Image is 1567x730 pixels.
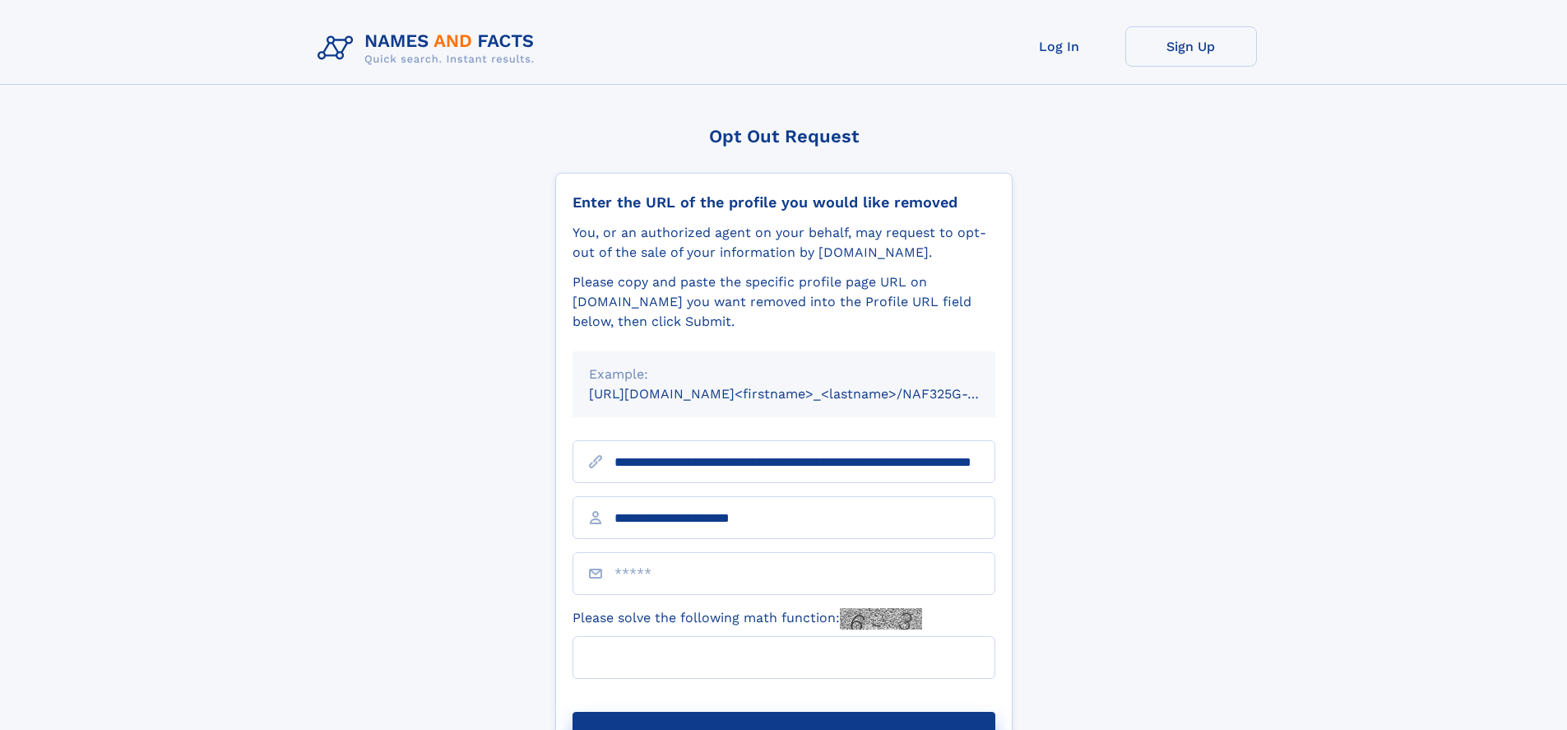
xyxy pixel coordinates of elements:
[589,365,979,384] div: Example:
[573,608,922,630] label: Please solve the following math function:
[994,26,1125,67] a: Log In
[573,272,995,332] div: Please copy and paste the specific profile page URL on [DOMAIN_NAME] you want removed into the Pr...
[555,126,1013,146] div: Opt Out Request
[573,193,995,212] div: Enter the URL of the profile you would like removed
[589,386,1027,402] small: [URL][DOMAIN_NAME]<firstname>_<lastname>/NAF325G-xxxxxxxx
[311,26,548,71] img: Logo Names and Facts
[573,223,995,263] div: You, or an authorized agent on your behalf, may request to opt-out of the sale of your informatio...
[1125,26,1257,67] a: Sign Up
